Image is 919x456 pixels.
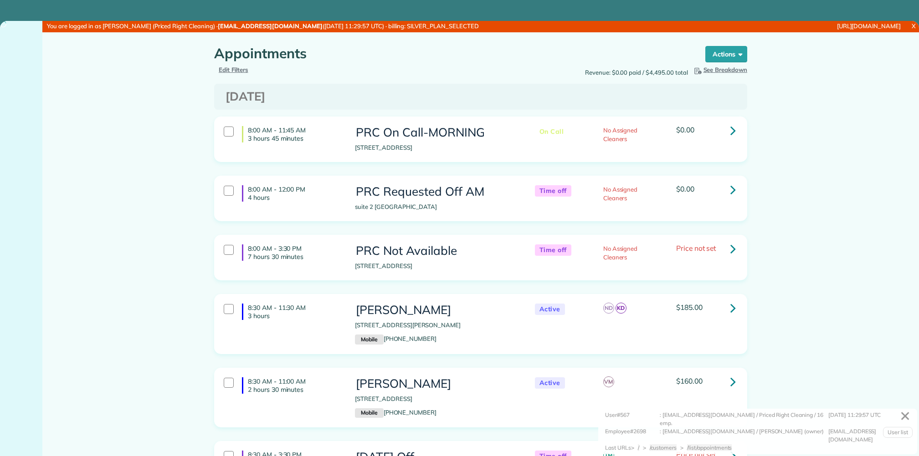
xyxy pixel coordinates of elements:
span: Active [535,304,565,315]
div: : [EMAIL_ADDRESS][DOMAIN_NAME] / [PERSON_NAME] (owner) [660,427,828,444]
span: ND [603,303,614,314]
span: Time off [535,244,571,256]
h3: PRC Not Available [355,244,516,258]
a: Mobile[PHONE_NUMBER] [355,335,436,342]
h3: PRC On Call-MORNING [355,126,516,139]
a: [URL][DOMAIN_NAME] [837,22,901,30]
span: $160.00 [676,376,703,385]
h4: 8:00 AM - 12:00 PM [242,185,341,202]
p: suite 2 [GEOGRAPHIC_DATA] [355,203,516,212]
a: Mobile[PHONE_NUMBER] [355,409,436,416]
a: User list [883,427,913,438]
small: Mobile [355,408,383,418]
span: / [638,444,639,451]
p: 7 hours 30 minutes [248,253,341,261]
span: Time off [535,185,571,197]
span: No Assigned Cleaners [603,127,638,143]
h3: PRC Requested Off AM [355,185,516,198]
p: 2 hours 30 minutes [248,385,341,394]
p: 3 hours [248,312,341,320]
p: [STREET_ADDRESS] [355,262,516,271]
span: On Call [535,126,569,137]
h4: 8:00 AM - 3:30 PM [242,244,341,261]
div: You are logged in as [PERSON_NAME] (Priced Right Cleaning) · ([DATE] 11:29:57 UTC) · billing: SIL... [42,21,616,32]
h3: [PERSON_NAME] [355,304,516,317]
div: [EMAIL_ADDRESS][DOMAIN_NAME] [828,427,910,444]
p: [STREET_ADDRESS] [355,395,516,404]
span: No Assigned Cleaners [603,186,638,202]
span: /list/appointments [687,444,732,451]
div: Employee#2698 [605,427,660,444]
div: Last URLs [605,444,631,452]
strong: [EMAIL_ADDRESS][DOMAIN_NAME] [218,22,323,30]
span: $0.00 [676,184,694,193]
div: [DATE] 11:29:57 UTC [828,411,910,427]
h4: 8:00 AM - 11:45 AM [242,126,341,142]
span: Revenue: $0.00 paid / $4,495.00 total [585,68,688,77]
div: : [EMAIL_ADDRESS][DOMAIN_NAME] / Priced Right Cleaning / 16 emp. [660,411,828,427]
h1: Appointments [214,46,688,61]
div: > > > [631,444,736,452]
button: Actions [705,46,747,62]
span: Active [535,377,565,389]
span: Price not set [676,243,716,253]
p: [STREET_ADDRESS][PERSON_NAME] [355,321,516,330]
span: KD [616,303,626,314]
span: No Assigned Cleaners [603,245,638,261]
button: See Breakdown [693,66,748,75]
p: 3 hours 45 minutes [248,134,341,142]
h3: [PERSON_NAME] [355,377,516,390]
a: X [908,21,919,31]
h4: 8:30 AM - 11:30 AM [242,304,341,320]
small: Mobile [355,334,383,345]
h4: 8:30 AM - 11:00 AM [242,377,341,394]
p: 4 hours [248,193,341,202]
span: $185.00 [676,303,703,312]
span: $0.00 [676,125,694,134]
span: VM [603,376,614,387]
div: User#567 [605,411,660,427]
h3: [DATE] [226,90,736,103]
span: /customers [650,444,677,451]
a: Edit Filters [219,66,248,73]
a: ✕ [895,405,915,427]
p: [STREET_ADDRESS] [355,143,516,152]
